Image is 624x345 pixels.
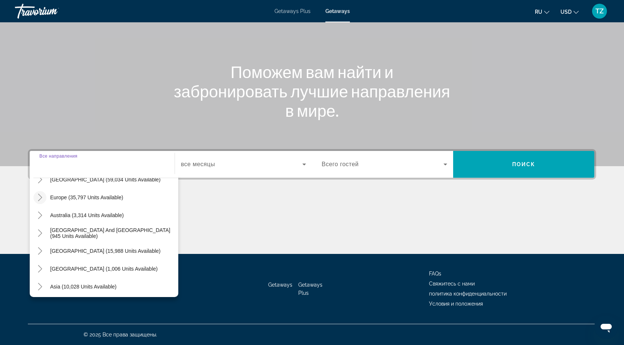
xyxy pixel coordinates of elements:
span: TZ [595,7,604,15]
a: Getaways Plus [274,8,311,14]
button: Toggle South Pacific and Oceania (945 units available) [33,227,46,240]
button: Toggle Australia (3,314 units available) [33,209,46,222]
span: Все направления [39,154,77,158]
iframe: Кнопка запуска окна обмена сообщениями [594,315,618,339]
a: Travorium [15,1,89,21]
button: Asia (10,028 units available) [46,280,178,293]
span: [GEOGRAPHIC_DATA] (59,034 units available) [50,177,160,183]
button: Toggle South America (15,988 units available) [33,245,46,258]
div: Search widget [30,151,594,178]
span: [GEOGRAPHIC_DATA] (15,988 units available) [50,248,160,254]
a: Getaways [325,8,350,14]
h1: Поможем вам найти и забронировать лучшие направления в мире. [173,62,451,120]
span: [GEOGRAPHIC_DATA] and [GEOGRAPHIC_DATA] (945 units available) [50,227,175,239]
span: Поиск [512,161,536,167]
button: [GEOGRAPHIC_DATA] and [GEOGRAPHIC_DATA] (945 units available) [46,226,178,240]
a: Getaways Plus [298,282,322,296]
button: [GEOGRAPHIC_DATA] (15,988 units available) [46,244,178,258]
button: Australia (3,314 units available) [46,209,178,222]
a: Свяжитесь с нами [429,281,475,287]
button: User Menu [590,3,609,19]
span: Europe (35,797 units available) [50,194,123,200]
span: все месяцы [181,161,215,167]
button: Toggle Caribbean & Atlantic Islands (59,034 units available) [33,173,46,186]
span: © 2025 Все права защищены. [84,332,157,338]
span: Australia (3,314 units available) [50,212,124,218]
button: [GEOGRAPHIC_DATA] (1,006 units available) [46,262,178,275]
button: Change language [535,6,549,17]
button: Toggle Asia (10,028 units available) [33,280,46,293]
a: политика конфиденциальности [429,291,507,297]
button: Поиск [453,151,594,178]
button: Toggle Central America (1,006 units available) [33,262,46,275]
span: Asia (10,028 units available) [50,284,117,290]
span: Всего гостей [322,161,359,167]
span: [GEOGRAPHIC_DATA] (1,006 units available) [50,266,157,272]
a: Условия и положения [429,301,483,307]
span: USD [560,9,572,15]
span: ru [535,9,542,15]
button: Europe (35,797 units available) [46,191,178,204]
a: FAQs [429,271,441,277]
button: Toggle Europe (35,797 units available) [33,191,46,204]
a: Getaways [268,282,292,288]
button: [GEOGRAPHIC_DATA] (59,034 units available) [46,173,178,186]
button: Change currency [560,6,579,17]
